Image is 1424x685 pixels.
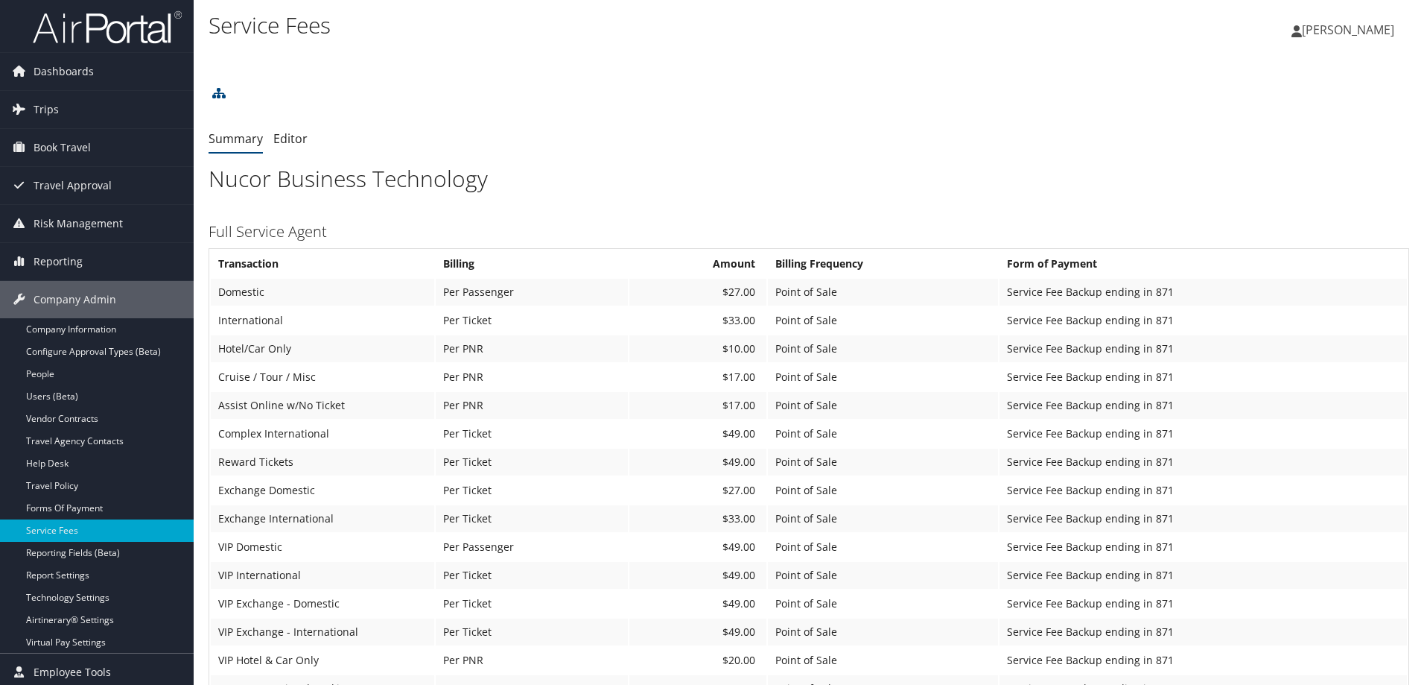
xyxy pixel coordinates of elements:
[999,307,1407,334] td: Service Fee Backup ending in 871
[768,364,998,391] td: Point of Sale
[211,279,434,306] td: Domestic
[629,420,766,447] td: $49.00
[211,477,434,504] td: Exchange Domestic
[436,335,628,362] td: Per PNR
[999,392,1407,419] td: Service Fee Backup ending in 871
[768,505,998,532] td: Point of Sale
[629,619,766,645] td: $49.00
[273,130,308,147] a: Editor
[33,10,182,45] img: airportal-logo.png
[436,619,628,645] td: Per Ticket
[999,449,1407,476] td: Service Fee Backup ending in 871
[629,364,766,391] td: $17.00
[436,364,628,391] td: Per PNR
[211,420,434,447] td: Complex International
[768,477,998,504] td: Point of Sale
[629,505,766,532] td: $33.00
[999,647,1407,674] td: Service Fee Backup ending in 871
[629,590,766,617] td: $49.00
[436,449,628,476] td: Per Ticket
[768,335,998,362] td: Point of Sale
[768,449,998,476] td: Point of Sale
[34,53,94,90] span: Dashboards
[211,392,434,419] td: Assist Online w/No Ticket
[211,449,434,476] td: Reward Tickets
[436,590,628,617] td: Per Ticket
[629,477,766,504] td: $27.00
[999,420,1407,447] td: Service Fee Backup ending in 871
[436,562,628,589] td: Per Ticket
[211,647,434,674] td: VIP Hotel & Car Only
[209,163,1409,195] h1: Nucor Business Technology
[436,307,628,334] td: Per Ticket
[211,307,434,334] td: International
[209,130,263,147] a: Summary
[999,590,1407,617] td: Service Fee Backup ending in 871
[768,307,998,334] td: Point of Sale
[999,619,1407,645] td: Service Fee Backup ending in 871
[768,590,998,617] td: Point of Sale
[999,505,1407,532] td: Service Fee Backup ending in 871
[768,279,998,306] td: Point of Sale
[34,281,116,318] span: Company Admin
[629,279,766,306] td: $27.00
[999,250,1407,277] th: Form of Payment
[211,250,434,277] th: Transaction
[211,505,434,532] td: Exchange International
[34,243,83,280] span: Reporting
[34,167,112,204] span: Travel Approval
[768,562,998,589] td: Point of Sale
[629,307,766,334] td: $33.00
[211,590,434,617] td: VIP Exchange - Domestic
[768,392,998,419] td: Point of Sale
[768,534,998,561] td: Point of Sale
[34,129,91,166] span: Book Travel
[1302,22,1394,38] span: [PERSON_NAME]
[629,392,766,419] td: $17.00
[768,420,998,447] td: Point of Sale
[999,562,1407,589] td: Service Fee Backup ending in 871
[629,335,766,362] td: $10.00
[209,221,1409,242] h3: Full Service Agent
[211,364,434,391] td: Cruise / Tour / Misc
[436,534,628,561] td: Per Passenger
[211,562,434,589] td: VIP International
[768,619,998,645] td: Point of Sale
[999,279,1407,306] td: Service Fee Backup ending in 871
[768,250,998,277] th: Billing Frequency
[629,250,766,277] th: Amount
[999,534,1407,561] td: Service Fee Backup ending in 871
[34,205,123,242] span: Risk Management
[211,619,434,645] td: VIP Exchange - International
[436,279,628,306] td: Per Passenger
[629,534,766,561] td: $49.00
[629,449,766,476] td: $49.00
[999,335,1407,362] td: Service Fee Backup ending in 871
[209,10,1009,41] h1: Service Fees
[34,91,59,128] span: Trips
[629,562,766,589] td: $49.00
[436,647,628,674] td: Per PNR
[768,647,998,674] td: Point of Sale
[999,477,1407,504] td: Service Fee Backup ending in 871
[436,505,628,532] td: Per Ticket
[999,364,1407,391] td: Service Fee Backup ending in 871
[436,392,628,419] td: Per PNR
[211,335,434,362] td: Hotel/Car Only
[436,250,628,277] th: Billing
[436,420,628,447] td: Per Ticket
[629,647,766,674] td: $20.00
[1291,7,1409,52] a: [PERSON_NAME]
[211,534,434,561] td: VIP Domestic
[436,477,628,504] td: Per Ticket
